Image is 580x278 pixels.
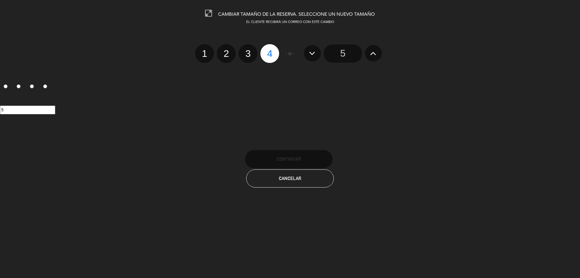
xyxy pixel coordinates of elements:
label: 2 [13,82,27,92]
button: Continuar [245,150,333,168]
span: - or - [285,50,295,57]
span: CAMBIAR TAMAÑO DE LA RESERVA. SELECCIONE UN NUEVO TAMAÑO [218,12,375,17]
span: Cancelar [279,176,301,181]
label: 3 [239,44,257,63]
input: 2 [17,84,21,88]
input: 3 [30,84,34,88]
label: 4 [260,44,279,63]
span: Continuar [277,156,301,162]
label: 2 [217,44,236,63]
label: 4 [40,82,53,92]
input: 1 [4,84,8,88]
label: 1 [195,44,214,63]
label: 3 [27,82,40,92]
button: Cancelar [246,169,334,188]
span: EL CLIENTE RECIBIRÁ UN CORREO CON ESTE CAMBIO [246,21,334,24]
input: 4 [43,84,47,88]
